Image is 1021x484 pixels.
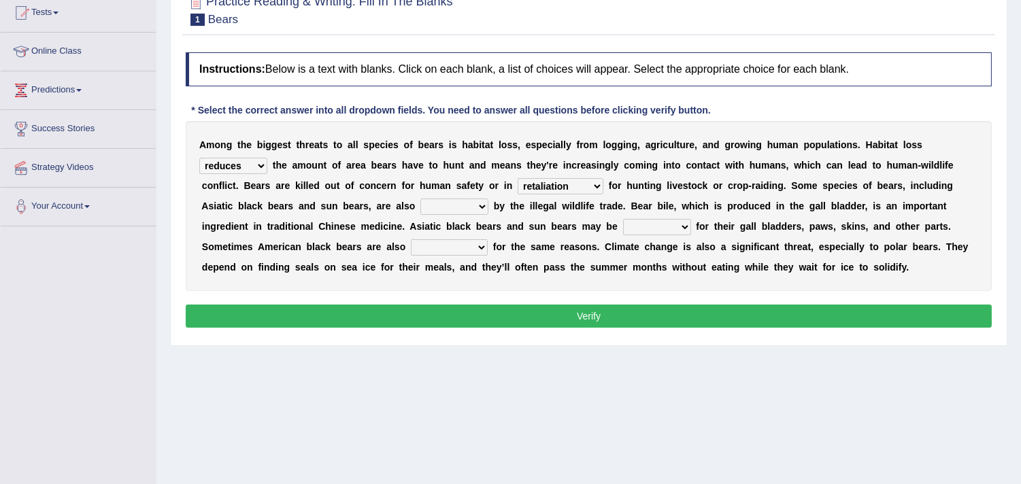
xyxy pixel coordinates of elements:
[526,139,531,150] b: e
[402,180,405,191] b: f
[735,160,739,171] b: t
[873,160,876,171] b: t
[277,139,282,150] b: e
[475,160,481,171] b: n
[603,139,605,150] b: l
[731,139,734,150] b: r
[531,139,537,150] b: s
[500,160,505,171] b: e
[1,188,156,222] a: Your Account
[237,139,241,150] b: t
[761,160,769,171] b: m
[265,180,271,191] b: s
[873,139,878,150] b: a
[244,180,250,191] b: B
[320,139,323,150] b: t
[233,180,236,191] b: t
[325,180,331,191] b: o
[186,103,716,118] div: * Select the correct answer into all dropdown fields. You need to answer all questions before cli...
[190,14,205,26] span: 1
[663,139,668,150] b: c
[703,139,708,150] b: a
[767,139,773,150] b: h
[365,180,371,191] b: o
[611,160,614,171] b: l
[631,139,637,150] b: g
[948,160,954,171] b: e
[717,160,720,171] b: t
[646,160,652,171] b: n
[284,180,290,191] b: e
[852,139,858,150] b: s
[345,180,351,191] b: o
[359,180,365,191] b: c
[369,139,375,150] b: p
[894,139,898,150] b: t
[275,160,282,171] b: h
[577,139,580,150] b: f
[449,160,455,171] b: u
[348,139,353,150] b: a
[215,139,221,150] b: o
[407,160,413,171] b: a
[338,160,341,171] b: f
[858,139,860,150] b: .
[405,180,411,191] b: o
[703,160,706,171] b: t
[208,13,238,26] small: Bears
[542,139,548,150] b: e
[792,139,799,150] b: n
[449,139,452,150] b: i
[288,139,291,150] b: t
[928,160,931,171] b: i
[660,139,663,150] b: i
[491,160,499,171] b: m
[624,160,629,171] b: c
[706,160,712,171] b: a
[275,180,281,191] b: a
[296,139,299,150] b: t
[418,139,424,150] b: b
[236,180,239,191] b: .
[186,52,992,86] h4: Below is a text with blanks. Click on each blank, a list of choices will appear. Select the appro...
[671,160,675,171] b: t
[507,139,512,150] b: s
[207,180,214,191] b: o
[750,160,756,171] b: h
[371,180,377,191] b: n
[332,160,338,171] b: o
[890,139,895,150] b: a
[560,139,563,150] b: l
[297,160,305,171] b: m
[424,139,429,150] b: e
[462,139,468,150] b: h
[866,139,873,150] b: H
[346,160,352,171] b: a
[809,139,816,150] b: o
[352,160,355,171] b: r
[257,139,263,150] b: b
[301,180,303,191] b: i
[892,160,899,171] b: u
[227,180,233,191] b: c
[387,180,390,191] b: r
[637,139,640,150] b: ,
[686,139,689,150] b: r
[591,160,597,171] b: s
[887,160,893,171] b: h
[418,160,424,171] b: e
[224,180,227,191] b: i
[331,180,337,191] b: u
[617,139,623,150] b: g
[680,139,686,150] b: u
[499,139,501,150] b: l
[385,139,388,150] b: i
[612,139,618,150] b: g
[377,160,382,171] b: e
[918,160,922,171] b: -
[691,160,697,171] b: o
[656,139,660,150] b: r
[821,139,827,150] b: u
[674,139,677,150] b: l
[643,160,646,171] b: i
